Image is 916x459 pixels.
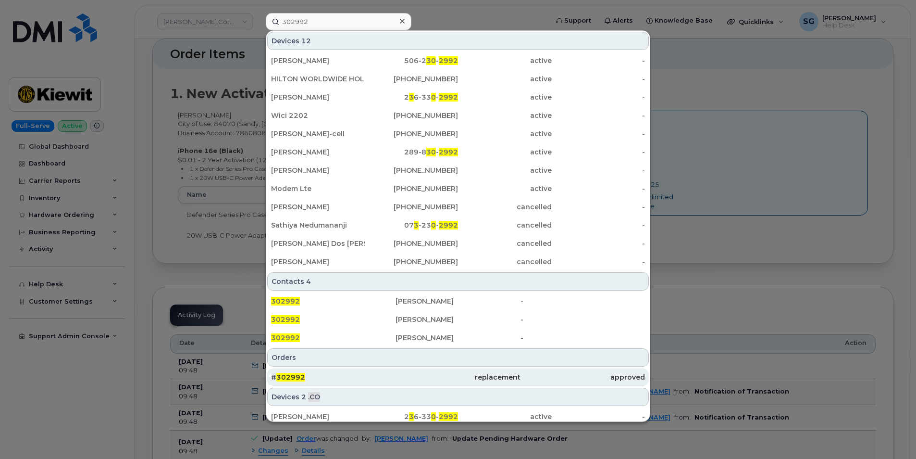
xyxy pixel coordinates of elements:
div: active [458,147,552,157]
div: [PHONE_NUMBER] [365,184,458,193]
div: [PERSON_NAME] [396,315,520,324]
span: 3 [414,221,419,229]
div: - [552,92,645,102]
div: [PERSON_NAME] [271,147,365,157]
div: active [458,184,552,193]
div: - [552,56,645,65]
span: 2992 [439,412,458,421]
div: - [552,74,645,84]
div: Modem Lte [271,184,365,193]
div: [PHONE_NUMBER] [365,74,458,84]
div: [PERSON_NAME] [271,56,365,65]
div: - [552,129,645,139]
span: 2992 [439,93,458,102]
div: active [458,166,552,175]
div: [PERSON_NAME] [271,166,365,175]
div: Sathiya Nedumananji [271,220,365,230]
div: Orders [267,348,649,367]
div: Devices [267,388,649,406]
span: 0 [431,221,436,229]
span: 302992 [271,297,300,306]
div: [PHONE_NUMBER] [365,166,458,175]
div: - [552,257,645,267]
div: - [552,166,645,175]
div: [PHONE_NUMBER] [365,111,458,120]
div: 2 6-33 - [365,92,458,102]
a: [PERSON_NAME]289-830-2992active- [267,143,649,161]
span: 3 [409,93,414,102]
div: [PERSON_NAME] [396,296,520,306]
div: 506-2 - [365,56,458,65]
div: - [552,239,645,248]
span: 30 [426,148,436,156]
a: [PERSON_NAME][PHONE_NUMBER]cancelled- [267,198,649,216]
div: cancelled [458,257,552,267]
div: - [552,184,645,193]
span: .CO [308,392,320,402]
div: 07 -23 - [365,220,458,230]
div: Contacts [267,272,649,291]
a: Wici 2202[PHONE_NUMBER]active- [267,107,649,124]
div: [PERSON_NAME] [271,257,365,267]
a: 302992[PERSON_NAME]- [267,293,649,310]
div: Wici 2202 [271,111,365,120]
div: - [552,202,645,212]
span: 2 [301,392,306,402]
div: [PHONE_NUMBER] [365,257,458,267]
div: active [458,92,552,102]
div: [PHONE_NUMBER] [365,239,458,248]
span: 302992 [271,333,300,342]
div: - [552,147,645,157]
span: 2992 [439,221,458,229]
span: 302992 [276,373,305,382]
div: [PHONE_NUMBER] [365,202,458,212]
div: - [552,412,645,421]
div: approved [520,372,645,382]
span: 30 [426,56,436,65]
a: HILTON WORLDWIDE HOLDINGS INC.[PHONE_NUMBER]active- [267,70,649,88]
span: 0 [431,93,436,102]
span: 12 [301,36,311,46]
span: 302992 [271,315,300,324]
a: [PERSON_NAME]236-330-2992active- [267,89,649,106]
div: Devices [267,32,649,50]
div: [PERSON_NAME]-cell [271,129,365,139]
div: - [520,333,645,343]
div: active [458,111,552,120]
a: #302992replacementapproved [267,369,649,386]
a: 302992[PERSON_NAME]- [267,329,649,346]
div: active [458,129,552,139]
a: [PERSON_NAME][PHONE_NUMBER]cancelled- [267,253,649,270]
a: 302992[PERSON_NAME]- [267,311,649,328]
input: Find something... [266,13,411,30]
span: 2992 [439,56,458,65]
a: Modem Lte[PHONE_NUMBER]active- [267,180,649,197]
div: HILTON WORLDWIDE HOLDINGS INC. [271,74,365,84]
div: cancelled [458,220,552,230]
a: [PERSON_NAME]236-330-2992active- [267,408,649,425]
div: cancelled [458,239,552,248]
div: [PHONE_NUMBER] [365,129,458,139]
div: [PERSON_NAME] [271,412,365,421]
a: [PERSON_NAME]506-230-2992active- [267,52,649,69]
div: active [458,412,552,421]
a: [PERSON_NAME] Dos [PERSON_NAME][PHONE_NUMBER]cancelled- [267,235,649,252]
span: 2992 [439,148,458,156]
div: cancelled [458,202,552,212]
div: - [520,296,645,306]
div: - [520,315,645,324]
div: [PERSON_NAME] [271,92,365,102]
div: 289-8 - [365,147,458,157]
span: 3 [409,412,414,421]
div: active [458,74,552,84]
div: [PERSON_NAME] [396,333,520,343]
div: replacement [396,372,520,382]
div: active [458,56,552,65]
iframe: Messenger Launcher [874,417,909,452]
div: 2 6-33 - [365,412,458,421]
span: 0 [431,412,436,421]
div: - [552,220,645,230]
div: - [552,111,645,120]
div: [PERSON_NAME] [271,202,365,212]
span: 4 [306,277,311,286]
